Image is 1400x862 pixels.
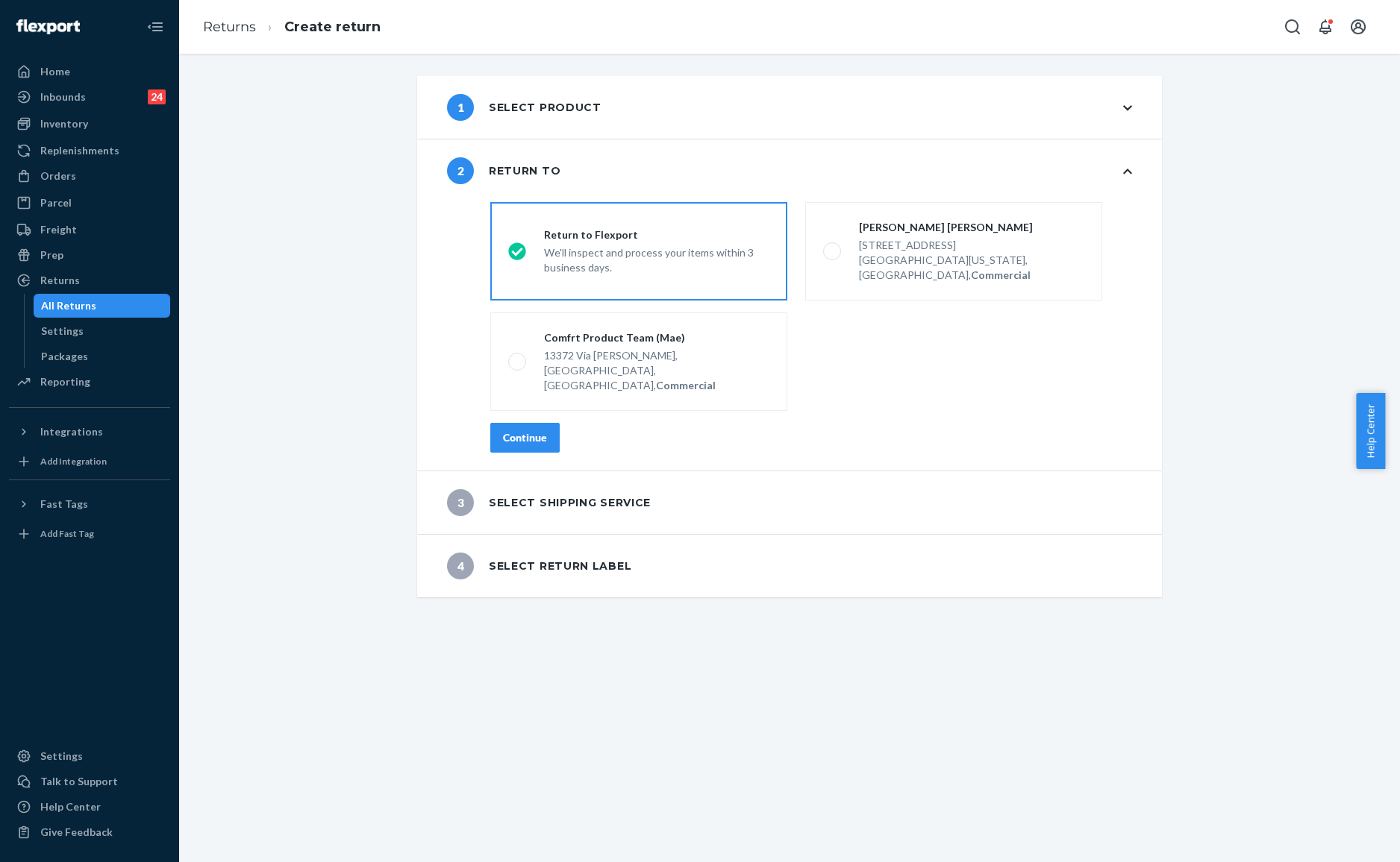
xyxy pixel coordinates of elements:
[9,218,170,242] a: Freight
[284,19,381,35] a: Create return
[140,12,170,42] button: Close Navigation
[40,774,118,789] div: Talk to Support
[447,94,601,121] div: Select product
[447,489,474,516] span: 3
[40,424,103,439] div: Integrations
[34,319,171,343] a: Settings
[1310,12,1340,42] button: Open notifications
[41,298,96,313] div: All Returns
[9,450,170,474] a: Add Integration
[490,423,560,453] button: Continue
[544,227,769,242] div: Return to Flexport
[40,749,83,764] div: Settings
[9,522,170,546] a: Add Fast Tag
[41,324,84,339] div: Settings
[9,243,170,267] a: Prep
[16,19,80,34] img: Flexport logo
[40,222,77,237] div: Freight
[9,820,170,844] button: Give Feedback
[447,157,560,184] div: Return to
[9,744,170,768] a: Settings
[34,294,171,318] a: All Returns
[544,363,769,393] div: [GEOGRAPHIC_DATA], [GEOGRAPHIC_DATA],
[544,348,769,363] div: 13372 Via [PERSON_NAME],
[859,238,1084,253] div: [STREET_ADDRESS]
[40,799,101,814] div: Help Center
[544,330,769,345] div: Comfrt Product Team (Mae)
[191,5,393,49] ol: breadcrumbs
[1356,393,1385,469] button: Help Center
[148,89,166,104] div: 24
[9,191,170,215] a: Parcel
[203,19,256,35] a: Returns
[40,273,80,288] div: Returns
[40,143,119,158] div: Replenishments
[9,492,170,516] button: Fast Tags
[447,94,474,121] span: 1
[34,345,171,368] a: Packages
[40,169,76,183] div: Orders
[9,112,170,136] a: Inventory
[9,370,170,394] a: Reporting
[859,220,1084,235] div: [PERSON_NAME] [PERSON_NAME]
[9,770,170,793] a: Talk to Support
[9,795,170,819] a: Help Center
[447,553,474,579] span: 4
[971,268,1031,281] strong: Commercial
[40,825,113,840] div: Give Feedback
[41,349,88,364] div: Packages
[40,195,72,210] div: Parcel
[9,85,170,109] a: Inbounds24
[40,497,88,512] div: Fast Tags
[859,253,1084,283] div: [GEOGRAPHIC_DATA][US_STATE], [GEOGRAPHIC_DATA],
[9,268,170,292] a: Returns
[503,430,547,445] div: Continue
[9,60,170,84] a: Home
[656,379,716,391] strong: Commercial
[40,248,63,262] div: Prep
[40,89,86,104] div: Inbounds
[40,455,107,468] div: Add Integration
[9,139,170,163] a: Replenishments
[9,420,170,444] button: Integrations
[447,157,474,184] span: 2
[40,64,70,79] div: Home
[544,242,769,275] div: We'll inspect and process your items within 3 business days.
[40,527,94,540] div: Add Fast Tag
[40,116,88,131] div: Inventory
[40,374,90,389] div: Reporting
[1278,12,1307,42] button: Open Search Box
[1343,12,1373,42] button: Open account menu
[447,553,631,579] div: Select return label
[447,489,651,516] div: Select shipping service
[9,164,170,188] a: Orders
